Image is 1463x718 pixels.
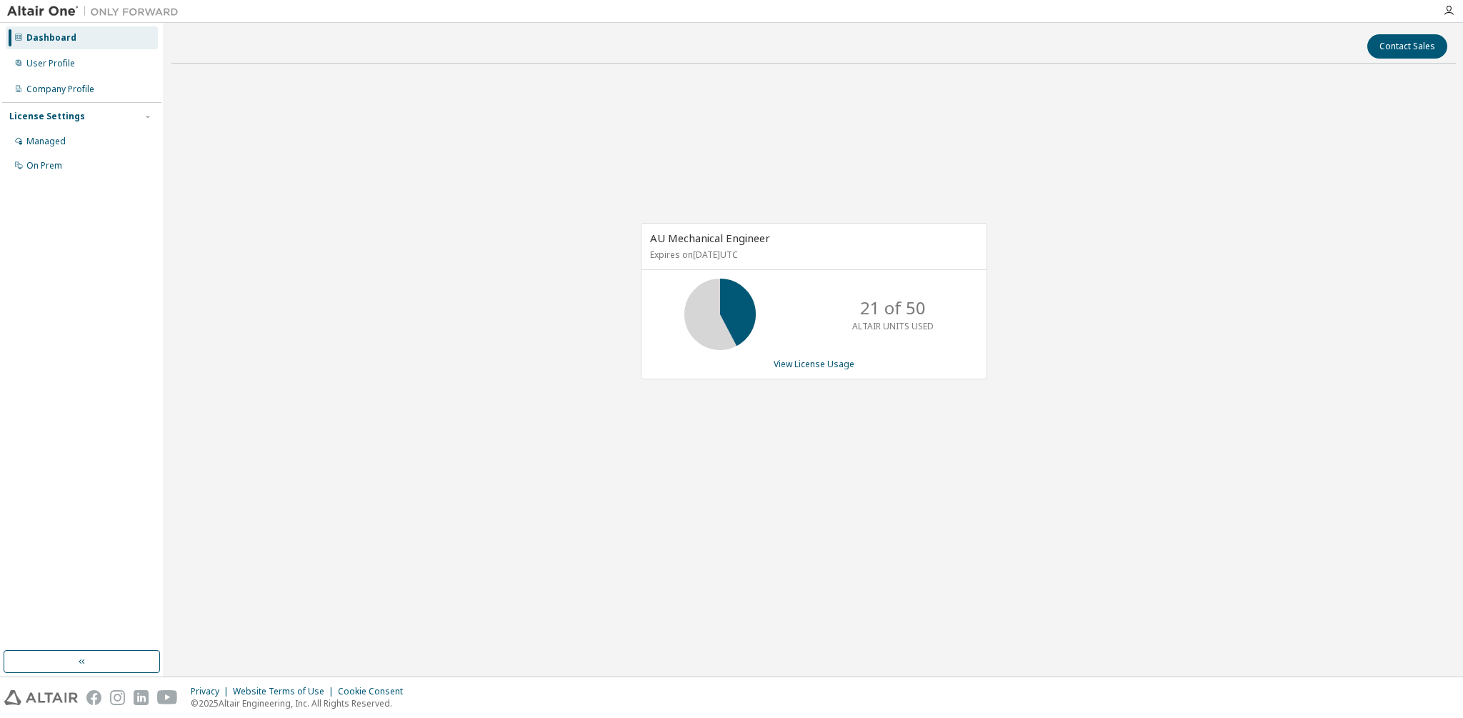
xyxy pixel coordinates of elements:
div: Cookie Consent [338,686,411,697]
div: Company Profile [26,84,94,95]
p: 21 of 50 [860,296,926,320]
div: Managed [26,136,66,147]
div: Website Terms of Use [233,686,338,697]
button: Contact Sales [1367,34,1447,59]
img: linkedin.svg [134,690,149,705]
div: Privacy [191,686,233,697]
div: License Settings [9,111,85,122]
img: youtube.svg [157,690,178,705]
p: Expires on [DATE] UTC [650,249,974,261]
img: Altair One [7,4,186,19]
a: View License Usage [774,358,854,370]
img: altair_logo.svg [4,690,78,705]
div: User Profile [26,58,75,69]
p: © 2025 Altair Engineering, Inc. All Rights Reserved. [191,697,411,709]
p: ALTAIR UNITS USED [852,320,934,332]
img: facebook.svg [86,690,101,705]
div: On Prem [26,160,62,171]
span: AU Mechanical Engineer [650,231,770,245]
img: instagram.svg [110,690,125,705]
div: Dashboard [26,32,76,44]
